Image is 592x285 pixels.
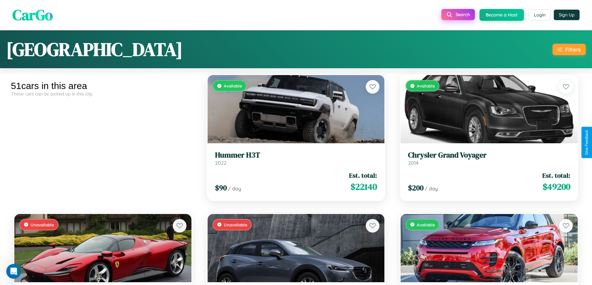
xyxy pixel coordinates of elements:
span: Search [456,12,470,17]
span: 2014 [408,160,419,166]
span: Unavailable [30,222,54,227]
button: Filters [553,44,586,55]
span: Est. total: [542,171,570,180]
a: Chrysler Grand Voyager2014 [408,151,570,166]
h3: Chrysler Grand Voyager [408,151,570,160]
span: Est. total: [349,171,377,180]
button: Search [441,9,475,20]
div: 51 cars in this area [11,81,195,91]
div: Filters [565,46,581,53]
span: 2022 [215,160,227,166]
span: $ 90 [215,183,227,193]
span: Available [417,222,435,227]
h1: [GEOGRAPHIC_DATA] [6,37,183,62]
span: Available [417,83,435,88]
span: $ 22140 [351,180,377,193]
span: $ 49200 [543,180,570,193]
button: Sign Up [554,10,580,20]
a: Hummer H3T2022 [215,151,377,166]
span: / day [228,185,241,192]
span: Unavailable [224,222,247,227]
iframe: Intercom live chat [6,264,21,279]
button: Login [529,9,551,20]
span: / day [425,185,438,192]
div: These cars can be picked up in this city. [11,91,195,96]
span: $ 200 [408,183,424,193]
h3: Hummer H3T [215,151,377,160]
div: Give Feedback [585,130,589,155]
span: Available [224,83,242,88]
button: Become a Host [480,9,524,21]
span: CarGo [12,5,53,25]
